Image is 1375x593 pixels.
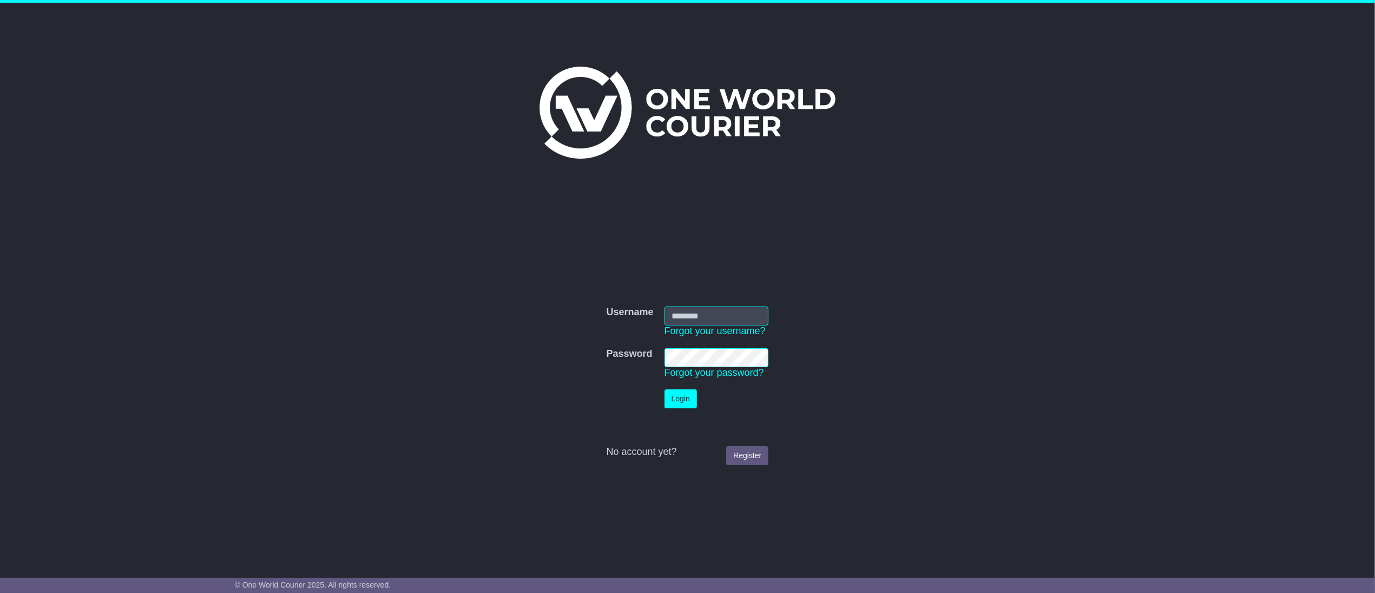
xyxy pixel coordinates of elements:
[607,348,653,360] label: Password
[607,446,769,458] div: No account yet?
[726,446,768,465] a: Register
[607,307,654,318] label: Username
[665,325,766,336] a: Forgot your username?
[665,389,697,408] button: Login
[235,581,391,589] span: © One World Courier 2025. All rights reserved.
[540,67,835,159] img: One World
[665,367,764,378] a: Forgot your password?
